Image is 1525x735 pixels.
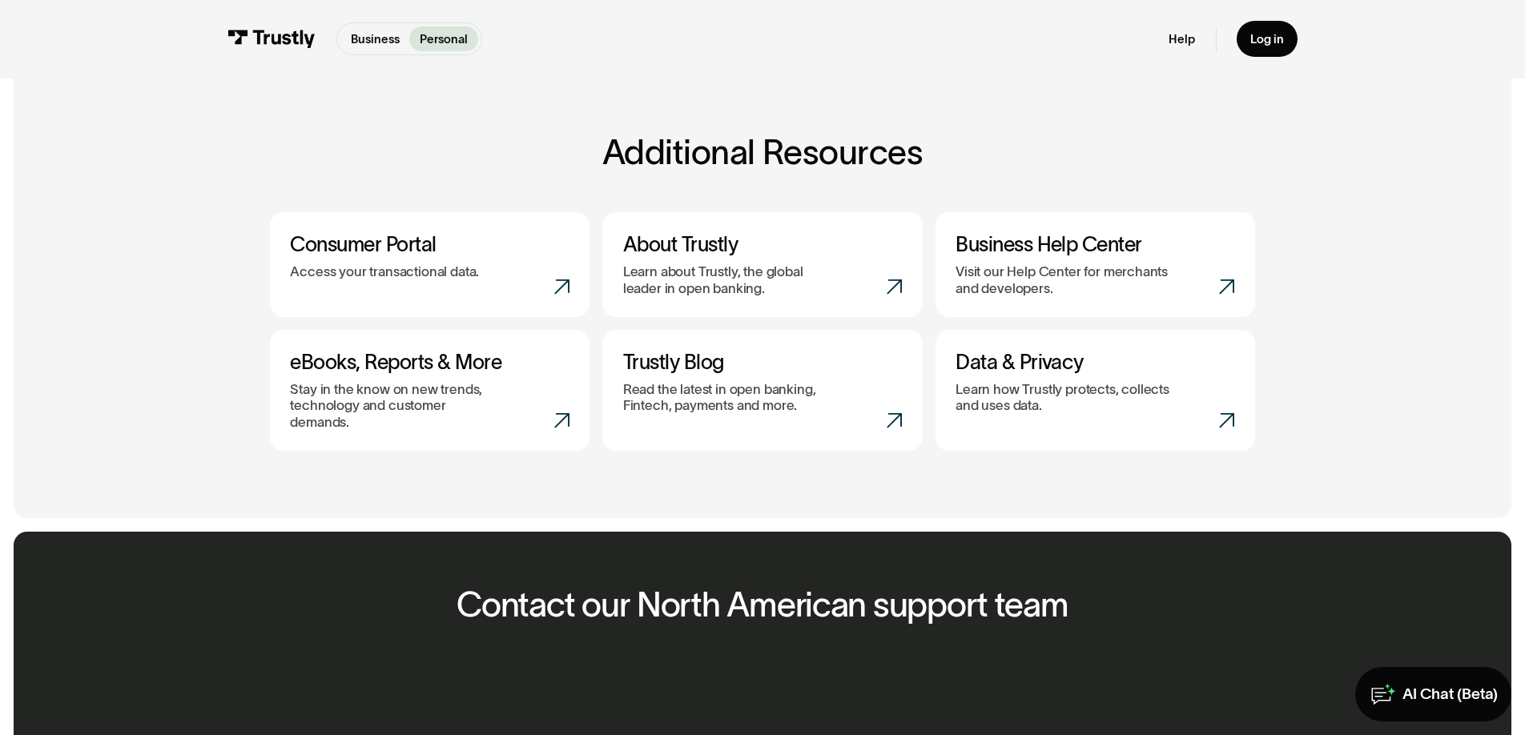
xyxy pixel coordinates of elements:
a: Consumer PortalAccess your transactional data. [270,212,589,317]
div: AI Chat (Beta) [1402,685,1498,705]
p: Read the latest in open banking, Fintech, payments and more. [623,381,839,414]
h3: eBooks, Reports & More [290,350,569,375]
h3: Business Help Center [956,232,1234,257]
a: Data & PrivacyLearn how Trustly protects, collects and uses data. [936,330,1255,451]
p: Stay in the know on new trends, technology and customer demands. [290,381,506,430]
a: Business [340,26,409,51]
div: Log in [1250,31,1284,46]
img: Trustly Logo [227,30,316,48]
h3: Data & Privacy [956,350,1234,375]
p: Learn how Trustly protects, collects and uses data. [956,381,1172,414]
a: About TrustlyLearn about Trustly, the global leader in open banking. [602,212,922,317]
p: Visit our Help Center for merchants and developers. [956,263,1172,296]
p: Personal [420,30,468,48]
a: Log in [1237,21,1298,57]
p: Business [351,30,400,48]
h3: About Trustly [623,232,902,257]
a: eBooks, Reports & MoreStay in the know on new trends, technology and customer demands. [270,330,589,451]
a: Trustly BlogRead the latest in open banking, Fintech, payments and more. [602,330,922,451]
a: Personal [409,26,477,51]
a: AI Chat (Beta) [1355,667,1511,721]
h3: Consumer Portal [290,232,569,257]
p: Access your transactional data. [290,263,479,279]
a: Help [1169,31,1195,46]
a: Business Help CenterVisit our Help Center for merchants and developers. [936,212,1255,317]
h2: Contact our North American support team [457,586,1068,624]
h2: Additional Resources [270,134,1255,171]
h3: Trustly Blog [623,350,902,375]
p: Learn about Trustly, the global leader in open banking. [623,263,839,296]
